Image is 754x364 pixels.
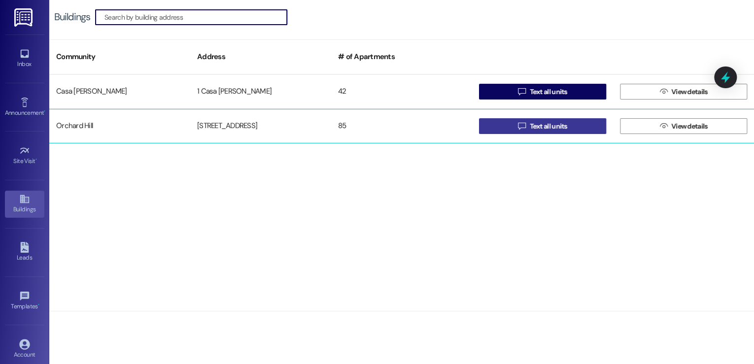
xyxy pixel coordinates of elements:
[54,12,90,22] div: Buildings
[14,8,34,27] img: ResiDesk Logo
[5,45,44,72] a: Inbox
[518,122,525,130] i: 
[5,191,44,217] a: Buildings
[5,288,44,314] a: Templates •
[331,116,472,136] div: 85
[49,45,190,69] div: Community
[620,118,747,134] button: View details
[49,116,190,136] div: Orchard Hill
[5,239,44,265] a: Leads
[38,301,39,308] span: •
[671,87,708,97] span: View details
[660,88,667,96] i: 
[331,82,472,101] div: 42
[331,45,472,69] div: # of Apartments
[190,82,331,101] div: 1 Casa [PERSON_NAME]
[530,87,567,97] span: Text all units
[671,121,708,132] span: View details
[530,121,567,132] span: Text all units
[620,84,747,99] button: View details
[5,336,44,363] a: Account
[518,88,525,96] i: 
[660,122,667,130] i: 
[49,82,190,101] div: Casa [PERSON_NAME]
[479,118,606,134] button: Text all units
[190,116,331,136] div: [STREET_ADDRESS]
[5,142,44,169] a: Site Visit •
[479,84,606,99] button: Text all units
[104,10,287,24] input: Search by building address
[44,108,45,115] span: •
[190,45,331,69] div: Address
[35,156,37,163] span: •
